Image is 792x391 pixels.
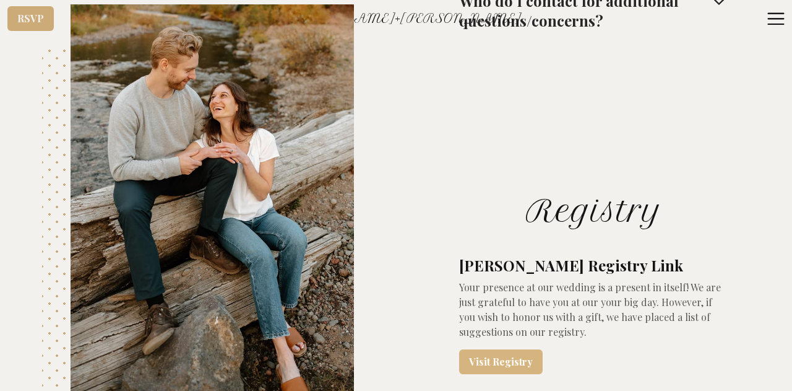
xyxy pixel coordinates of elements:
div: Your presence at our wedding is a present in itself! We are just grateful to have you at our your... [459,280,729,340]
a: Visit Registry [459,349,543,374]
a: RSVP [7,6,54,31]
span: [PERSON_NAME] + [PERSON_NAME] [273,12,522,25]
h1: Registry [526,196,663,226]
div: [PERSON_NAME] Registry Link [459,255,683,275]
